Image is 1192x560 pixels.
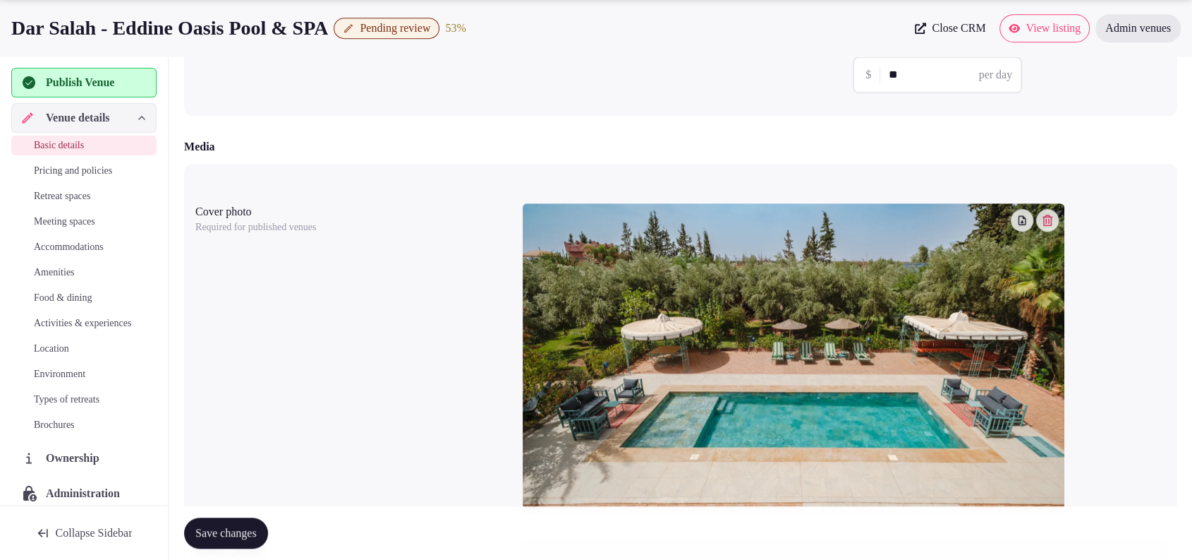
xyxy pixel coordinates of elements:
span: Venue details [46,109,110,126]
span: per day [978,66,1012,83]
a: Ownership [11,443,157,473]
a: Close CRM [906,14,994,42]
span: Publish Venue [46,74,114,91]
a: Food & dining [11,288,157,308]
a: Retreat spaces [11,186,157,206]
span: Retreat spaces [34,189,90,203]
a: Environment [11,364,157,384]
span: Food & dining [34,291,92,305]
button: Collapse Sidebar [11,518,157,549]
a: Types of retreats [11,390,157,410]
span: Ownership [46,450,105,467]
button: 53% [445,20,466,37]
span: Brochures [34,418,75,432]
span: Pricing and policies [34,164,112,178]
span: Activities & experiences [34,316,131,330]
a: Meeting spaces [11,212,157,232]
a: Brochures [11,415,157,435]
img: DSCF8689-HDR.jpg [523,203,1064,508]
a: Pricing and policies [11,161,157,181]
span: Location [34,342,69,356]
span: Administration [46,485,126,502]
span: Close CRM [932,21,985,35]
span: Meeting spaces [34,215,95,229]
span: $ [865,66,871,83]
button: Publish Venue [11,68,157,97]
span: Amenities [34,266,75,280]
span: Environment [34,367,85,381]
a: Accommodations [11,237,157,257]
p: Required for published venues [195,220,376,234]
a: Amenities [11,263,157,282]
span: Save changes [195,526,257,540]
a: Basic details [11,136,157,155]
button: Save changes [184,518,268,549]
span: Types of retreats [34,393,99,407]
span: Accommodations [34,240,104,254]
button: Pending review [334,18,439,39]
a: Administration [11,479,157,508]
a: Admin venues [1095,14,1181,42]
span: Pending review [360,21,430,35]
span: Collapse Sidebar [56,526,133,540]
h1: Dar Salah - Eddine Oasis Pool & SPA [11,14,328,42]
span: View listing [1026,21,1081,35]
h2: Media [184,138,215,155]
div: 53 % [445,20,466,37]
div: Cover photo [195,198,511,220]
a: Activities & experiences [11,314,157,333]
a: Location [11,339,157,359]
a: View listing [999,14,1090,42]
span: Basic details [34,138,84,153]
span: Admin venues [1105,21,1171,35]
